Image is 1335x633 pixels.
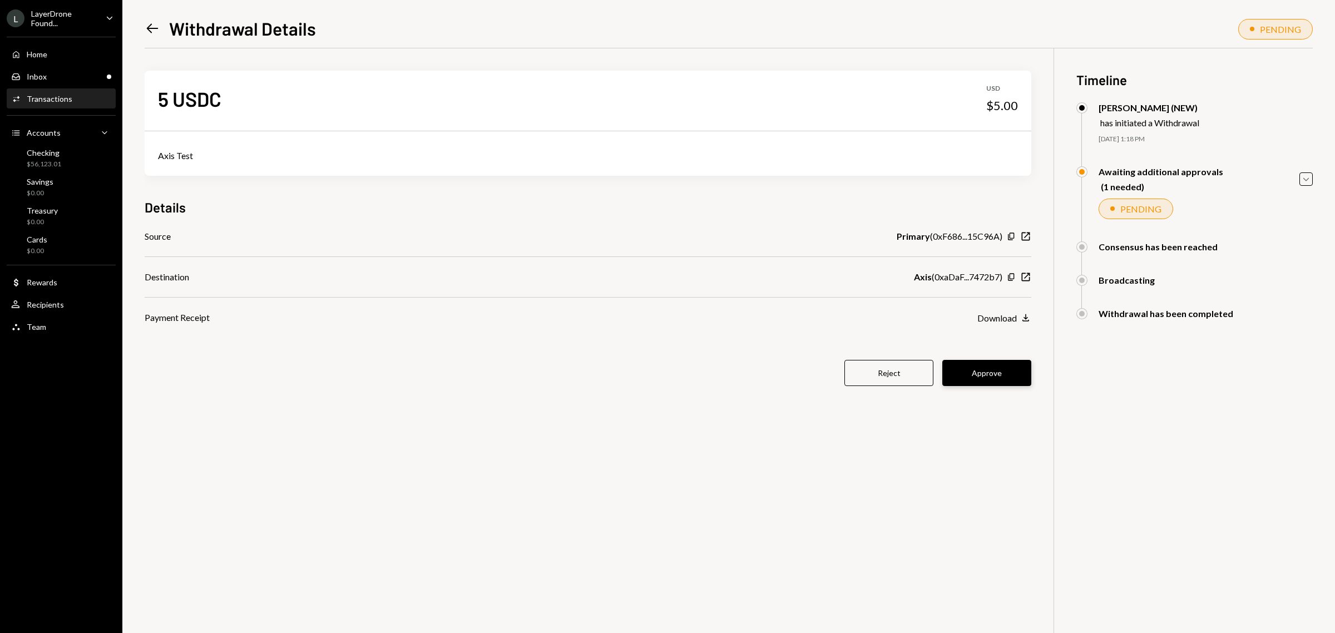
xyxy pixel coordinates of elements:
div: ( 0xF686...15C96A ) [897,230,1002,243]
div: PENDING [1120,204,1161,214]
div: PENDING [1260,24,1301,34]
div: Payment Receipt [145,311,210,324]
b: Primary [897,230,930,243]
a: Team [7,316,116,337]
h3: Details [145,198,186,216]
button: Download [977,312,1031,324]
div: Recipients [27,300,64,309]
div: Savings [27,177,53,186]
button: Approve [942,360,1031,386]
a: Cards$0.00 [7,231,116,258]
div: USD [986,84,1018,93]
div: Awaiting additional approvals [1099,166,1223,177]
div: has initiated a Withdrawal [1100,117,1199,128]
div: Checking [27,148,61,157]
div: L [7,9,24,27]
a: Rewards [7,272,116,292]
div: Treasury [27,206,58,215]
div: Cards [27,235,47,244]
div: Consensus has been reached [1099,241,1218,252]
div: Accounts [27,128,61,137]
div: Broadcasting [1099,275,1155,285]
h3: Timeline [1076,71,1313,89]
div: Transactions [27,94,72,103]
div: 5 USDC [158,86,221,111]
div: $5.00 [986,98,1018,113]
div: (1 needed) [1101,181,1223,192]
div: Home [27,50,47,59]
button: Reject [844,360,933,386]
a: Accounts [7,122,116,142]
div: Rewards [27,278,57,287]
a: Recipients [7,294,116,314]
div: $0.00 [27,246,47,256]
div: [PERSON_NAME] (NEW) [1099,102,1199,113]
a: Savings$0.00 [7,174,116,200]
a: Inbox [7,66,116,86]
div: Axis Test [158,149,1018,162]
div: Download [977,313,1017,323]
div: $0.00 [27,217,58,227]
div: Team [27,322,46,332]
a: Checking$56,123.01 [7,145,116,171]
a: Transactions [7,88,116,108]
h1: Withdrawal Details [169,17,316,39]
div: Withdrawal has been completed [1099,308,1233,319]
b: Axis [914,270,932,284]
div: Destination [145,270,189,284]
div: $56,123.01 [27,160,61,169]
div: LayerDrone Found... [31,9,97,28]
a: Home [7,44,116,64]
div: Source [145,230,171,243]
div: Inbox [27,72,47,81]
a: Treasury$0.00 [7,202,116,229]
div: [DATE] 1:18 PM [1099,135,1313,144]
div: $0.00 [27,189,53,198]
div: ( 0xaDaF...7472b7 ) [914,270,1002,284]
